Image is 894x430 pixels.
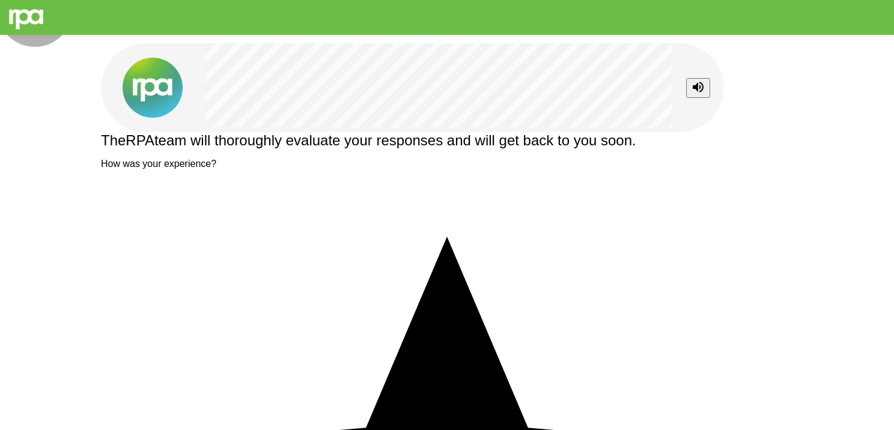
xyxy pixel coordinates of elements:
[123,58,183,118] img: new%2520logo%2520(1).png
[126,132,154,148] span: RPA
[101,159,793,169] p: How was your experience?
[686,78,710,98] button: Stop reading questions aloud
[101,132,126,148] span: The
[154,132,636,148] span: team will thoroughly evaluate your responses and will get back to you soon.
